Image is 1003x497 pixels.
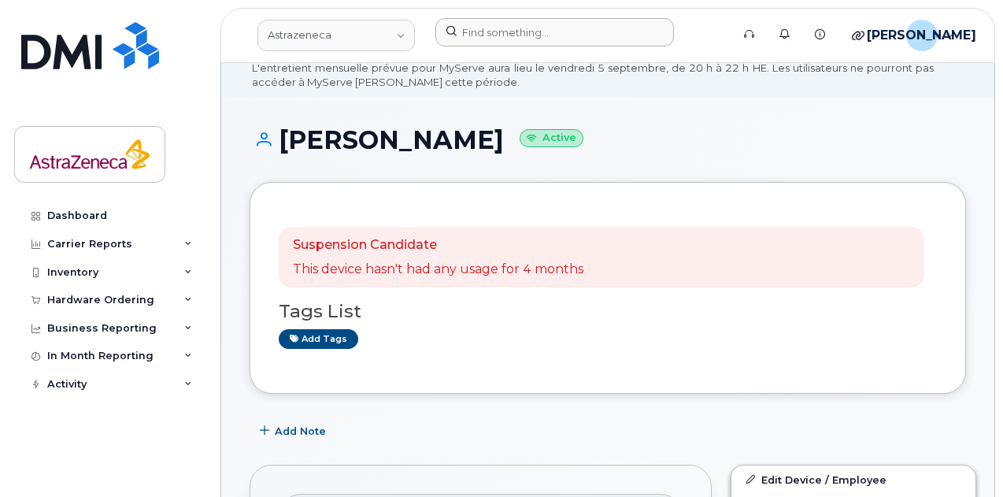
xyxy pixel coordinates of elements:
button: Add Note [250,417,339,446]
input: Find something... [435,18,674,46]
a: Add tags [279,329,358,349]
h1: [PERSON_NAME] [250,126,966,154]
div: Jamal Abdi [895,20,965,51]
a: Astrazeneca [257,20,415,51]
small: Active [520,129,583,147]
p: This device hasn't had any usage for 4 months [293,261,583,279]
h3: Tags List [279,302,937,321]
p: Suspension Candidate [293,236,583,254]
span: [PERSON_NAME] [867,26,976,45]
span: Add Note [275,424,326,439]
a: Edit Device / Employee [731,465,975,494]
div: Quicklinks [841,20,892,51]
